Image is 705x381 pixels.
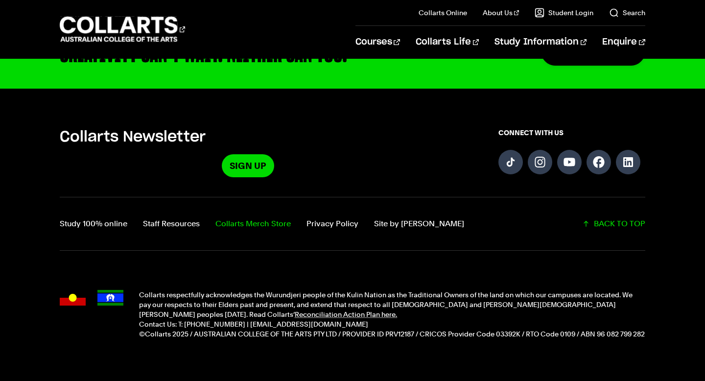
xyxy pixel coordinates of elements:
[306,217,358,231] a: Privacy Policy
[60,128,435,146] h5: Collarts Newsletter
[498,128,645,138] span: CONNECT WITH US
[60,217,127,231] a: Study 100% online
[498,150,523,174] a: Follow us on TikTok
[528,150,552,174] a: Follow us on Instagram
[587,150,611,174] a: Follow us on Facebook
[483,8,519,18] a: About Us
[139,290,645,319] p: Collarts respectfully acknowledges the Wurundjeri people of the Kulin Nation as the Traditional O...
[602,26,645,58] a: Enquire
[60,290,86,306] img: Australian Aboriginal flag
[97,290,123,306] img: Torres Strait Islander flag
[139,329,645,339] p: ©Collarts 2025 / AUSTRALIAN COLLEGE OF THE ARTS PTY LTD / PROVIDER ID PRV12187 / CRICOS Provider ...
[374,217,464,231] a: Site by Calico
[582,217,645,231] a: Scroll back to top of the page
[295,310,397,318] a: Reconciliation Action Plan here.
[139,319,645,329] p: Contact Us: T: [PHONE_NUMBER] | [EMAIL_ADDRESS][DOMAIN_NAME]
[609,8,645,18] a: Search
[60,217,464,231] nav: Footer navigation
[355,26,400,58] a: Courses
[416,26,479,58] a: Collarts Life
[222,154,274,177] a: Sign Up
[60,290,123,339] div: Acknowledgment flags
[143,217,200,231] a: Staff Resources
[616,150,640,174] a: Follow us on LinkedIn
[557,150,582,174] a: Follow us on YouTube
[419,8,467,18] a: Collarts Online
[498,128,645,177] div: Connect with us on social media
[60,15,185,43] div: Go to homepage
[60,197,645,251] div: Additional links and back-to-top button
[494,26,587,58] a: Study Information
[215,217,291,231] a: Collarts Merch Store
[535,8,593,18] a: Student Login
